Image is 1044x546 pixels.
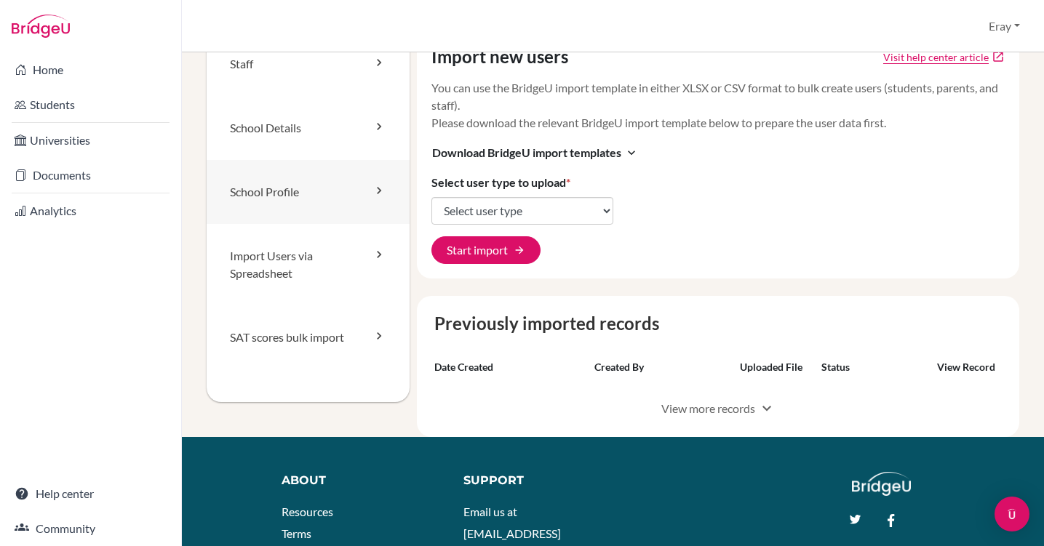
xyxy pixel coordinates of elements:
[431,47,568,68] h4: Import new users
[589,354,734,380] th: Created by
[429,354,589,380] th: Date created
[3,514,178,543] a: Community
[207,224,410,305] a: Import Users via Spreadsheet
[207,96,410,160] a: School Details
[816,354,925,380] th: Status
[431,236,541,264] button: Start import
[624,145,639,160] i: expand_more
[925,354,1008,380] th: View record
[982,12,1027,40] button: Eray
[992,50,1005,63] a: open_in_new
[429,310,1008,337] caption: Previously imported records
[3,55,178,84] a: Home
[852,472,911,496] img: logo_white@2x-f4f0deed5e89b7ecb1c2cc34c3e3d731f90f0f143d5ea2071677605dd97b5244.png
[3,479,178,508] a: Help center
[3,90,178,119] a: Students
[207,160,410,224] a: School Profile
[12,15,70,38] img: Bridge-U
[883,49,989,65] a: Click to open Tracking student registration article in a new tab
[646,395,791,422] button: View more recordsexpand_more
[734,354,816,380] th: Uploaded file
[431,143,639,162] button: Download BridgeU import templatesexpand_more
[282,526,311,540] a: Terms
[282,505,333,518] a: Resources
[3,126,178,155] a: Universities
[463,472,599,489] div: Support
[432,144,621,161] span: Download BridgeU import templates
[3,196,178,225] a: Analytics
[431,174,570,191] label: Select user type to upload
[282,472,431,489] div: About
[207,32,410,96] a: Staff
[758,400,776,417] span: expand_more
[995,497,1029,531] div: Open Intercom Messenger
[431,79,1005,132] p: You can use the BridgeU import template in either XLSX or CSV format to bulk create users (studen...
[514,244,525,256] span: arrow_forward
[207,305,410,369] a: SAT scores bulk import
[3,161,178,190] a: Documents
